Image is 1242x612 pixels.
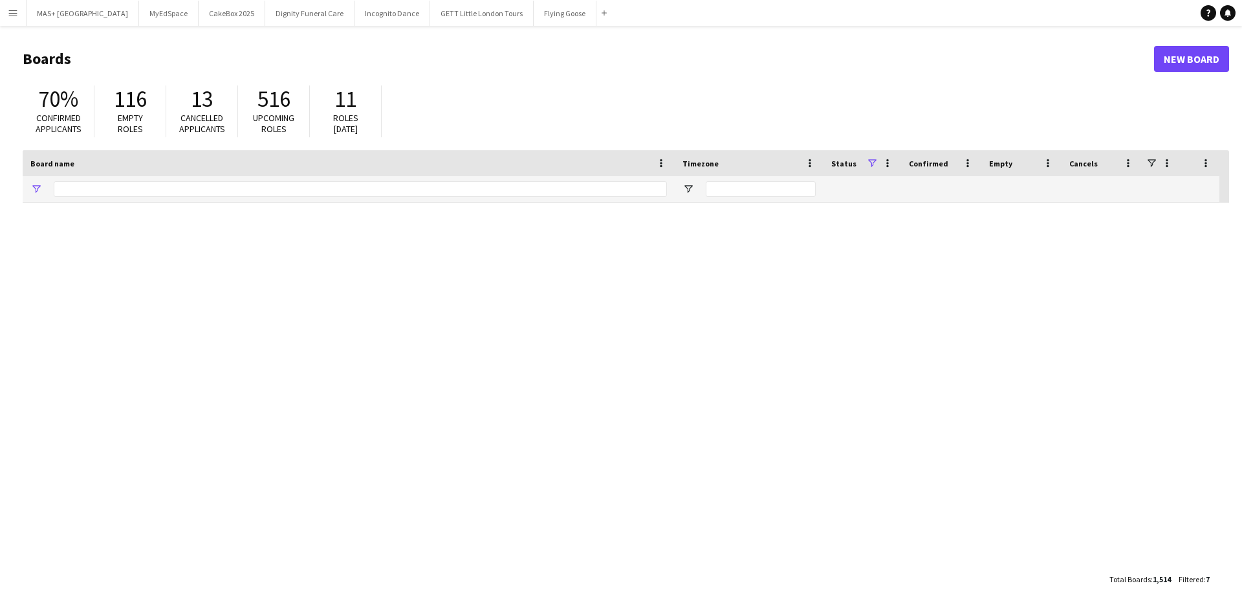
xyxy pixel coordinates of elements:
h1: Boards [23,49,1154,69]
a: New Board [1154,46,1229,72]
button: Open Filter Menu [30,183,42,195]
span: 13 [191,85,213,113]
span: 116 [114,85,147,113]
span: Timezone [682,159,719,168]
button: CakeBox 2025 [199,1,265,26]
input: Timezone Filter Input [706,181,816,197]
span: Confirmed [909,159,948,168]
span: Confirmed applicants [36,112,82,135]
input: Board name Filter Input [54,181,667,197]
span: Cancels [1069,159,1098,168]
span: 70% [38,85,78,113]
button: MyEdSpace [139,1,199,26]
div: : [1179,567,1210,592]
span: Upcoming roles [253,112,294,135]
span: Board name [30,159,74,168]
button: Flying Goose [534,1,596,26]
span: 11 [334,85,356,113]
button: Open Filter Menu [682,183,694,195]
span: Empty roles [118,112,143,135]
div: : [1109,567,1171,592]
button: Dignity Funeral Care [265,1,354,26]
button: Incognito Dance [354,1,430,26]
span: Status [831,159,856,168]
span: Filtered [1179,574,1204,584]
span: Roles [DATE] [333,112,358,135]
span: 1,514 [1153,574,1171,584]
span: Cancelled applicants [179,112,225,135]
span: Empty [989,159,1012,168]
button: GETT Little London Tours [430,1,534,26]
span: 7 [1206,574,1210,584]
span: 516 [257,85,290,113]
span: Total Boards [1109,574,1151,584]
button: MAS+ [GEOGRAPHIC_DATA] [27,1,139,26]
